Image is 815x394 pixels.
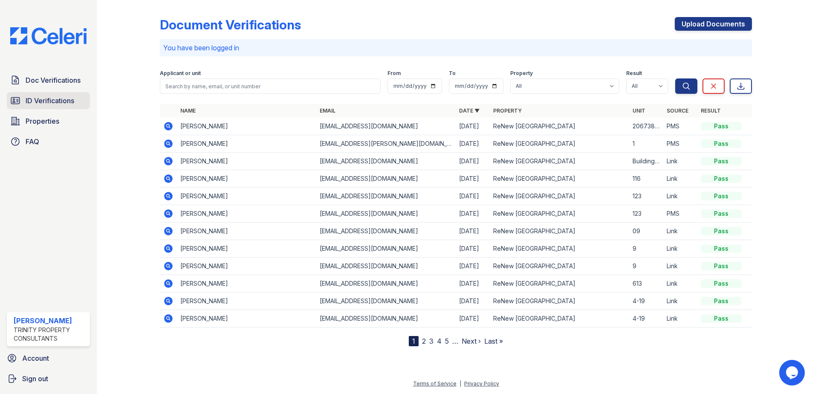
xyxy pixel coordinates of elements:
td: [DATE] [456,118,490,135]
td: ReNew [GEOGRAPHIC_DATA] [490,293,629,310]
td: ReNew [GEOGRAPHIC_DATA] [490,118,629,135]
td: ReNew [GEOGRAPHIC_DATA] [490,135,629,153]
td: 4-19 [629,293,663,310]
td: [PERSON_NAME] [177,153,316,170]
td: [EMAIL_ADDRESS][DOMAIN_NAME] [316,153,456,170]
td: [PERSON_NAME] [177,240,316,258]
td: [EMAIL_ADDRESS][DOMAIN_NAME] [316,205,456,223]
td: ReNew [GEOGRAPHIC_DATA] [490,258,629,275]
td: [DATE] [456,188,490,205]
label: From [387,70,401,77]
div: Pass [701,192,742,200]
td: Link [663,153,697,170]
td: 4-19 [629,310,663,327]
td: [DATE] [456,205,490,223]
div: Trinity Property Consultants [14,326,87,343]
a: ID Verifications [7,92,90,109]
td: Link [663,188,697,205]
td: [DATE] [456,240,490,258]
td: [EMAIL_ADDRESS][DOMAIN_NAME] [316,118,456,135]
td: [DATE] [456,135,490,153]
input: Search by name, email, or unit number [160,78,381,94]
div: Pass [701,262,742,270]
td: [PERSON_NAME] [177,275,316,293]
td: Building 1 Unit 30 [629,153,663,170]
td: [PERSON_NAME] [177,188,316,205]
td: [PERSON_NAME] [177,223,316,240]
td: Link [663,240,697,258]
td: 1 [629,135,663,153]
label: To [449,70,456,77]
a: Terms of Service [413,380,457,387]
td: [PERSON_NAME] [177,293,316,310]
td: ReNew [GEOGRAPHIC_DATA] [490,188,629,205]
td: ReNew [GEOGRAPHIC_DATA] [490,275,629,293]
td: [DATE] [456,153,490,170]
td: [DATE] [456,258,490,275]
a: Sign out [3,370,93,387]
td: [EMAIL_ADDRESS][DOMAIN_NAME] [316,170,456,188]
td: [DATE] [456,310,490,327]
td: [DATE] [456,293,490,310]
div: Pass [701,244,742,253]
div: Pass [701,139,742,148]
td: [PERSON_NAME] [177,170,316,188]
div: Pass [701,122,742,130]
a: Result [701,107,721,114]
span: Account [22,353,49,363]
label: Result [626,70,642,77]
td: [EMAIL_ADDRESS][DOMAIN_NAME] [316,258,456,275]
td: 09 [629,223,663,240]
a: Source [667,107,688,114]
td: [EMAIL_ADDRESS][DOMAIN_NAME] [316,223,456,240]
td: [EMAIL_ADDRESS][DOMAIN_NAME] [316,240,456,258]
td: ReNew [GEOGRAPHIC_DATA] [490,205,629,223]
td: 123 [629,205,663,223]
td: [DATE] [456,223,490,240]
a: Properties [7,113,90,130]
td: PMS [663,135,697,153]
td: [EMAIL_ADDRESS][DOMAIN_NAME] [316,275,456,293]
td: [DATE] [456,275,490,293]
td: Link [663,310,697,327]
span: ID Verifications [26,96,74,106]
span: … [452,336,458,346]
div: Pass [701,279,742,288]
td: [PERSON_NAME] [177,205,316,223]
label: Applicant or unit [160,70,201,77]
td: [PERSON_NAME] [177,118,316,135]
td: [PERSON_NAME] [177,310,316,327]
td: [EMAIL_ADDRESS][DOMAIN_NAME] [316,293,456,310]
div: [PERSON_NAME] [14,316,87,326]
a: Last » [484,337,503,345]
div: Pass [701,157,742,165]
td: PMS [663,205,697,223]
td: 116 [629,170,663,188]
td: ReNew [GEOGRAPHIC_DATA] [490,240,629,258]
div: Pass [701,174,742,183]
div: 1 [409,336,419,346]
td: Link [663,223,697,240]
a: 5 [445,337,449,345]
td: ReNew [GEOGRAPHIC_DATA] [490,223,629,240]
a: 2 [422,337,426,345]
div: Pass [701,209,742,218]
a: Doc Verifications [7,72,90,89]
td: [EMAIL_ADDRESS][PERSON_NAME][DOMAIN_NAME] [316,135,456,153]
a: Email [320,107,335,114]
p: You have been logged in [163,43,749,53]
td: 9 [629,258,663,275]
td: Link [663,275,697,293]
td: ReNew [GEOGRAPHIC_DATA] [490,310,629,327]
a: 3 [429,337,434,345]
span: Doc Verifications [26,75,81,85]
a: Account [3,350,93,367]
a: Privacy Policy [464,380,499,387]
a: Date ▼ [459,107,480,114]
td: 20673818 [629,118,663,135]
td: [EMAIL_ADDRESS][DOMAIN_NAME] [316,310,456,327]
td: ReNew [GEOGRAPHIC_DATA] [490,153,629,170]
td: 123 [629,188,663,205]
span: FAQ [26,136,39,147]
a: Upload Documents [675,17,752,31]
